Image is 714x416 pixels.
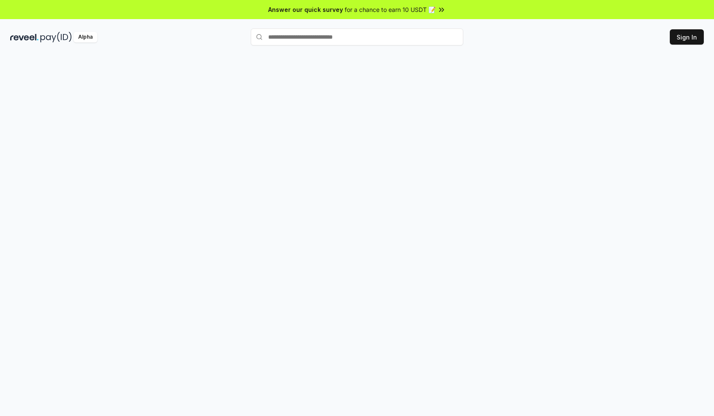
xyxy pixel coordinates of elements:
[670,29,704,45] button: Sign In
[10,32,39,42] img: reveel_dark
[40,32,72,42] img: pay_id
[268,5,343,14] span: Answer our quick survey
[74,32,97,42] div: Alpha
[345,5,436,14] span: for a chance to earn 10 USDT 📝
